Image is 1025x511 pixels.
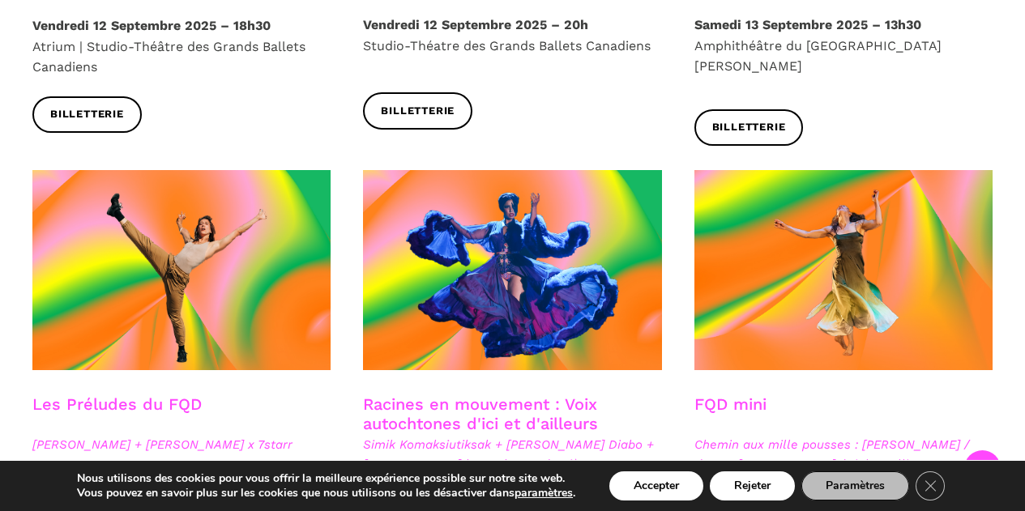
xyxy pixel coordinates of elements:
[32,18,271,33] strong: Vendredi 12 Septembre 2025 – 18h30
[694,109,804,146] a: Billetterie
[363,435,661,493] span: Simik Komaksiutiksak + [PERSON_NAME] Diabo + [PERSON_NAME] la Duchesse de Rière + [PERSON_NAME] +...
[50,106,124,123] span: Billetterie
[32,435,331,454] span: [PERSON_NAME] + [PERSON_NAME] x 7starr
[77,486,575,500] p: Vous pouvez en savoir plus sur les cookies que nous utilisons ou les désactiver dans .
[515,486,573,500] button: paramètres
[916,471,945,500] button: Close GDPR Cookie Banner
[363,15,661,56] p: Studio-Théatre des Grands Ballets Canadiens
[363,394,598,433] a: Racines en mouvement : Voix autochtones d'ici et d'ailleurs
[609,471,703,500] button: Accepter
[694,15,993,77] p: Amphithéâtre du [GEOGRAPHIC_DATA][PERSON_NAME]
[77,471,575,486] p: Nous utilisons des cookies pour vous offrir la meilleure expérience possible sur notre site web.
[712,119,786,136] span: Billetterie
[32,394,202,414] a: Les Préludes du FQD
[32,96,142,133] a: Billetterie
[694,17,921,32] strong: Samedi 13 Septembre 2025 – 13h30
[710,471,795,500] button: Rejeter
[694,394,767,414] a: FQD mini
[363,17,588,32] strong: Vendredi 12 Septembre 2025 – 20h
[32,15,331,78] p: Atrium | Studio-Théâtre des Grands Ballets Canadiens
[363,92,472,129] a: Billetterie
[801,471,909,500] button: Paramètres
[694,435,993,474] span: Chemin aux mille pousses : [PERSON_NAME] / danse, [PERSON_NAME] / violoncelliste
[381,103,455,120] span: Billetterie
